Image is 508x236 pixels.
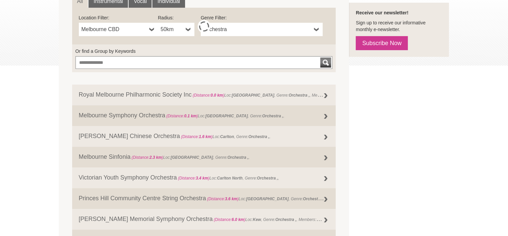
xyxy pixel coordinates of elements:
[72,85,336,105] a: Royal Melbourne Philharmonic Society Inc (Distance:0.0 km)Loc:[GEOGRAPHIC_DATA], Genre:Orchestra ...
[356,19,442,33] p: Sign up to receive our informative monthly e-newsletter.
[211,93,223,98] strong: 0.0 km
[262,114,283,118] strong: Orchestra ,
[213,216,331,222] span: Loc: , Genre: , Members:
[196,176,208,181] strong: 3.4 km
[72,188,336,209] a: Princes Hill Community Centre String Orchestra (Distance:3.6 km)Loc:[GEOGRAPHIC_DATA], Genre:Orch...
[81,25,147,33] span: Melbourne CBD
[201,14,323,21] label: Genre Filter:
[180,134,271,139] span: Loc: , Genre: ,
[75,48,333,54] label: Or find a Group by Keywords
[72,209,336,230] a: [PERSON_NAME] Memorial Symphony Orchestra (Distance:6.0 km)Loc:Kew, Genre:Orchestra ,, Members:va...
[171,155,213,160] strong: [GEOGRAPHIC_DATA]
[205,114,248,118] strong: [GEOGRAPHIC_DATA]
[257,176,278,181] strong: Orchestra ,
[199,134,211,139] strong: 1.6 km
[161,25,183,33] span: 50km
[227,155,248,160] strong: Orchestra ,
[356,36,408,50] a: Subscribe Now
[158,23,194,36] a: 50km
[178,176,210,181] span: (Distance: )
[165,114,284,118] span: Loc: , Genre: ,
[79,14,158,21] label: Location Filter:
[79,23,158,36] a: Melbourne CBD
[72,147,336,167] a: Melbourne Sinfonia (Distance:2.3 km)Loc:[GEOGRAPHIC_DATA], Genre:Orchestra ,,
[231,217,244,222] strong: 6.0 km
[356,10,408,15] strong: Receive our newsletter!
[225,197,237,201] strong: 3.6 km
[220,134,234,139] strong: Carlton
[131,155,249,160] span: Loc: , Genre: ,
[214,217,245,222] span: (Distance: )
[232,93,274,98] strong: [GEOGRAPHIC_DATA]
[217,176,243,181] strong: Carlton North
[246,197,289,201] strong: [GEOGRAPHIC_DATA]
[72,126,336,147] a: [PERSON_NAME] Chinese Orchestra (Distance:1.6 km)Loc:Carlton, Genre:Orchestra ,,
[132,155,163,160] span: (Distance: )
[192,91,336,98] span: Loc: , Genre: , Members:
[329,93,336,98] strong: 160
[181,134,213,139] span: (Distance: )
[166,114,198,118] span: (Distance: )
[149,155,162,160] strong: 2.3 km
[303,195,324,202] strong: Orchestra ,
[184,114,196,118] strong: 0.1 km
[177,176,279,181] span: Loc: , Genre: ,
[248,134,270,139] strong: Orchestra ,
[158,14,194,21] label: Radius:
[72,105,336,126] a: Melbourne Symphony Orchestra (Distance:0.1 km)Loc:[GEOGRAPHIC_DATA], Genre:Orchestra ,,
[206,195,325,202] span: Loc: , Genre: ,
[289,93,310,98] strong: Orchestra ,
[193,93,224,98] span: (Distance: )
[253,217,261,222] strong: Kew
[203,25,311,33] span: Orchestra
[72,167,336,188] a: Victorian Youth Symphony Orchestra (Distance:3.4 km)Loc:Carlton North, Genre:Orchestra ,,
[207,197,239,201] span: (Distance: )
[275,217,296,222] strong: Orchestra ,
[201,23,323,36] a: Orchestra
